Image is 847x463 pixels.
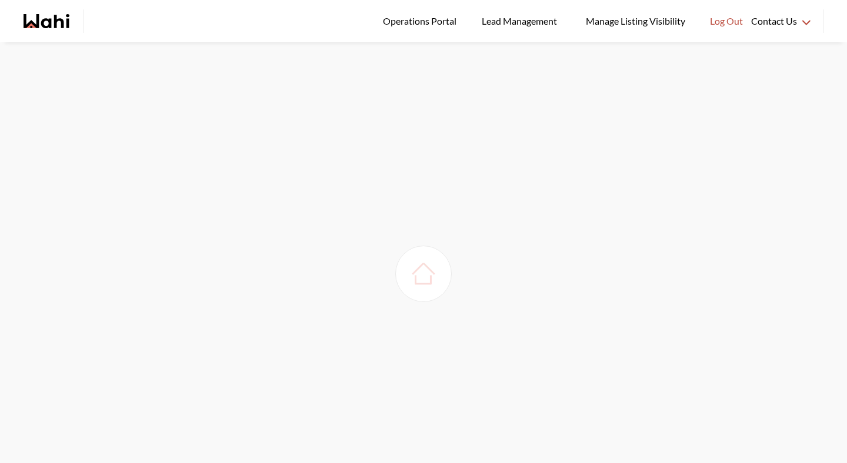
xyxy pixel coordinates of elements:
[482,14,561,29] span: Lead Management
[24,14,69,28] a: Wahi homepage
[710,14,743,29] span: Log Out
[582,14,689,29] span: Manage Listing Visibility
[383,14,461,29] span: Operations Portal
[407,257,440,290] img: loading house image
